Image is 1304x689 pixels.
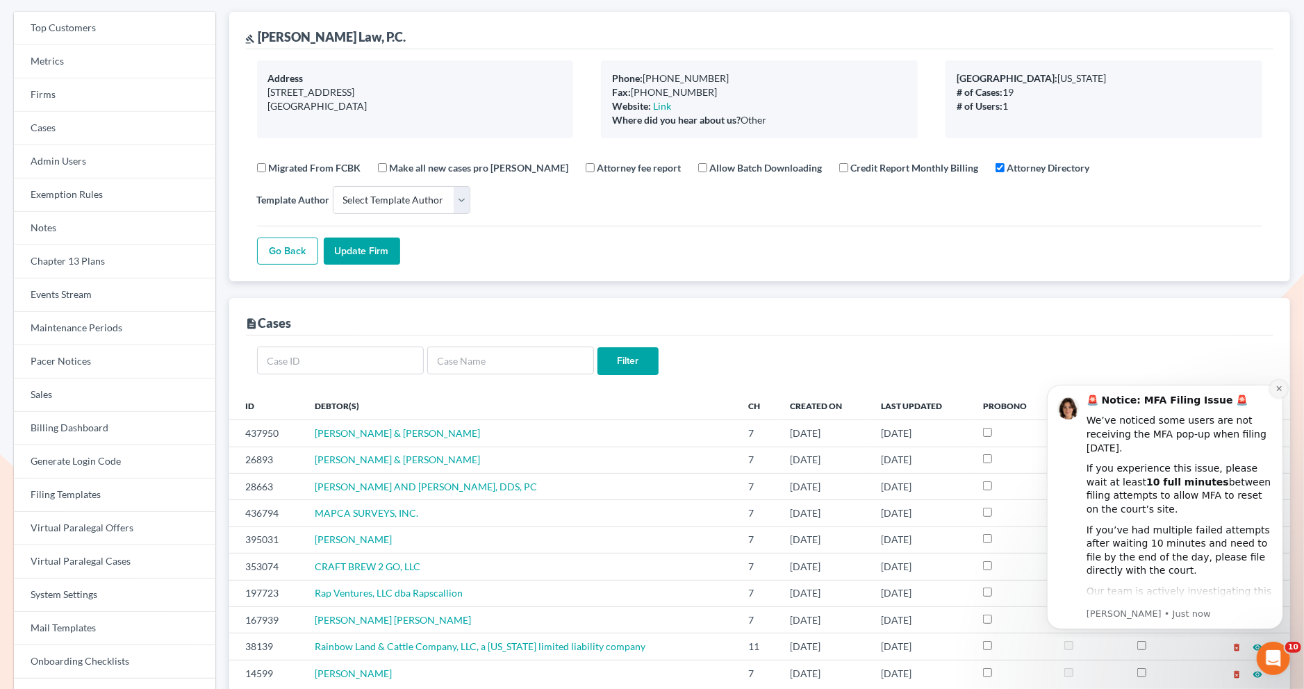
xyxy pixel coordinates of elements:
i: visibility [1253,670,1262,679]
i: delete_forever [1232,642,1241,652]
div: Other [612,113,907,127]
a: Rap Ventures, LLC dba Rapscallion [315,587,463,599]
div: [PHONE_NUMBER] [612,85,907,99]
td: [DATE] [779,606,870,633]
a: visibility [1253,667,1262,679]
span: CRAFT BREW 2 GO, LLC [315,561,420,572]
a: Admin Users [14,145,215,179]
a: visibility [1253,640,1262,652]
td: 7 [737,500,779,526]
iframe: Intercom notifications message [1026,372,1304,638]
label: Make all new cases pro [PERSON_NAME] [390,160,569,175]
a: Cases [14,112,215,145]
td: [DATE] [870,660,972,686]
td: [DATE] [779,526,870,553]
td: [DATE] [779,447,870,473]
td: 38139 [229,633,304,660]
label: Attorney Directory [1007,160,1090,175]
td: 26893 [229,447,304,473]
span: 10 [1285,642,1301,653]
span: [PERSON_NAME] & [PERSON_NAME] [315,427,480,439]
a: delete_forever [1232,667,1241,679]
a: Top Customers [14,12,215,45]
a: Pacer Notices [14,345,215,379]
input: Case ID [257,347,424,374]
th: Ch [737,392,779,420]
iframe: Intercom live chat [1257,642,1290,675]
a: Events Stream [14,279,215,312]
a: [PERSON_NAME] [315,667,392,679]
td: 7 [737,473,779,499]
b: Address [268,72,304,84]
a: Rainbow Land & Cattle Company, LLC, a [US_STATE] limited liability company [315,640,645,652]
td: 395031 [229,526,304,553]
a: Filing Templates [14,479,215,512]
td: [DATE] [870,526,972,553]
b: # of Cases: [957,86,1002,98]
b: Fax: [612,86,631,98]
th: Debtor(s) [304,392,736,420]
td: 437950 [229,420,304,447]
td: [DATE] [779,554,870,580]
td: [DATE] [779,500,870,526]
th: ID [229,392,304,420]
i: description [246,317,258,330]
a: Metrics [14,45,215,78]
a: Exemption Rules [14,179,215,212]
i: visibility [1253,642,1262,652]
td: 353074 [229,554,304,580]
th: Created On [779,392,870,420]
a: Generate Login Code [14,445,215,479]
a: [PERSON_NAME] & [PERSON_NAME] [315,454,480,465]
a: Virtual Paralegal Offers [14,512,215,545]
td: [DATE] [870,500,972,526]
a: [PERSON_NAME] [PERSON_NAME] [315,614,471,626]
label: Migrated From FCBK [269,160,361,175]
input: Case Name [427,347,594,374]
td: 14599 [229,660,304,686]
td: [DATE] [870,580,972,606]
a: [PERSON_NAME] AND [PERSON_NAME], DDS, PC [315,481,537,492]
th: ProBono [972,392,1053,420]
a: Mail Templates [14,612,215,645]
a: System Settings [14,579,215,612]
label: Allow Batch Downloading [710,160,823,175]
div: Cases [246,315,292,331]
th: Last Updated [870,392,972,420]
td: [DATE] [870,473,972,499]
td: [DATE] [870,447,972,473]
a: delete_forever [1232,640,1241,652]
td: 197723 [229,580,304,606]
td: [DATE] [870,606,972,633]
td: [DATE] [870,420,972,447]
a: Go Back [257,238,318,265]
td: 7 [737,554,779,580]
a: Sales [14,379,215,412]
div: 1 [957,99,1251,113]
td: 436794 [229,500,304,526]
td: [DATE] [870,633,972,660]
td: 167939 [229,606,304,633]
a: Link [653,100,671,112]
span: MAPCA SURVEYS, INC. [315,507,418,519]
label: Credit Report Monthly Billing [851,160,979,175]
input: Update Firm [324,238,400,265]
td: [DATE] [779,580,870,606]
b: [GEOGRAPHIC_DATA]: [957,72,1057,84]
i: delete_forever [1232,670,1241,679]
label: Attorney fee report [597,160,682,175]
